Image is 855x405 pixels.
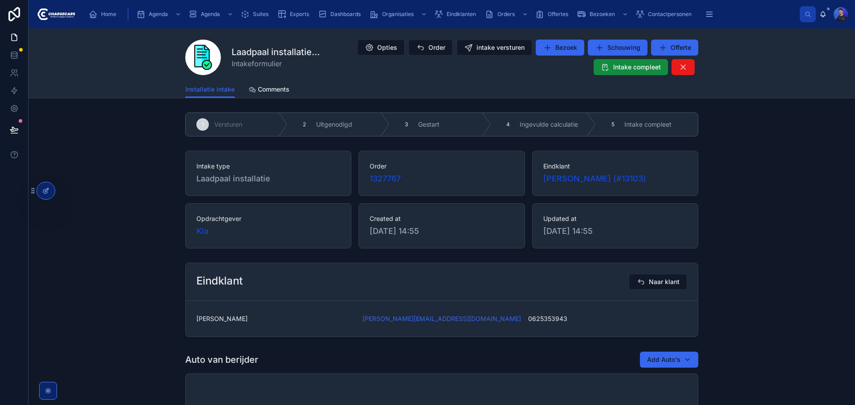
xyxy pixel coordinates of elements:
[370,214,513,223] span: Created at
[456,40,532,56] button: intake versturen
[418,120,440,129] span: Gestart
[651,40,698,56] button: Offerte
[185,81,235,98] a: Installatie intake
[196,172,270,185] span: Laadpaal installatie
[648,11,692,18] span: Contactpersonen
[629,274,687,290] button: Naar klant
[671,43,691,52] span: Offerte
[232,46,321,58] h1: Laadpaal installatie intake
[196,314,355,323] span: [PERSON_NAME]
[238,6,275,22] a: Suites
[201,11,220,18] span: Agenda
[315,6,367,22] a: Dashboards
[370,225,513,237] span: [DATE] 14:55
[590,11,615,18] span: Bezoeken
[520,120,578,129] span: Ingevulde calculatie
[249,81,289,99] a: Comments
[497,11,515,18] span: Orders
[405,121,408,128] span: 3
[528,314,687,323] span: 0625353943
[316,120,352,129] span: Uitgenodigd
[370,172,401,185] a: 1327767
[202,121,204,128] span: 1
[214,120,242,129] span: Versturen
[633,6,698,22] a: Contactpersonen
[186,6,238,22] a: Agenda
[543,225,687,237] span: [DATE] 14:55
[185,85,235,94] span: Installatie intake
[196,162,340,171] span: Intake type
[594,59,668,75] button: Intake compleet
[588,40,647,56] button: Schouwing
[196,214,340,223] span: Opdrachtgever
[543,162,687,171] span: Eindklant
[196,274,243,288] h2: Eindklant
[36,7,75,21] img: App logo
[357,40,405,56] button: Opties
[613,63,661,72] span: Intake compleet
[101,11,116,18] span: Home
[533,6,574,22] a: Offertes
[253,11,269,18] span: Suites
[82,4,800,24] div: scrollable content
[258,85,289,94] span: Comments
[86,6,122,22] a: Home
[476,43,525,52] span: intake versturen
[382,11,414,18] span: Organisaties
[330,11,361,18] span: Dashboards
[647,355,680,364] span: Add Auto's
[290,11,309,18] span: Exports
[428,43,445,52] span: Order
[482,6,533,22] a: Orders
[611,121,615,128] span: 5
[408,40,453,56] button: Order
[185,353,258,366] h1: Auto van berijder
[303,121,306,128] span: 2
[432,6,482,22] a: Eindklanten
[555,43,577,52] span: Bezoek
[543,172,646,185] a: [PERSON_NAME] (#13103)
[624,120,672,129] span: Intake compleet
[447,11,476,18] span: Eindklanten
[548,11,568,18] span: Offertes
[232,58,321,69] span: Intakeformulier
[149,11,168,18] span: Agenda
[640,352,698,368] button: Add Auto's
[506,121,510,128] span: 4
[367,6,432,22] a: Organisaties
[377,43,397,52] span: Opties
[536,40,584,56] button: Bezoek
[362,314,521,323] a: [PERSON_NAME][EMAIL_ADDRESS][DOMAIN_NAME]
[134,6,186,22] a: Agenda
[370,162,513,171] span: Order
[607,43,640,52] span: Schouwing
[574,6,633,22] a: Bezoeken
[543,214,687,223] span: Updated at
[196,225,208,237] a: Kia
[649,277,680,286] span: Naar klant
[275,6,315,22] a: Exports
